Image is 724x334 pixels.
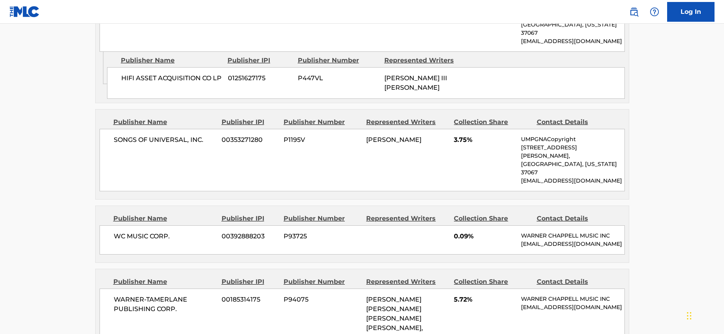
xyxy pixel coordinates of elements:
div: Publisher IPI [228,56,292,65]
span: HIFI ASSET ACQUISITION CO LP [121,74,222,83]
p: [EMAIL_ADDRESS][DOMAIN_NAME] [521,37,624,45]
div: Contact Details [537,214,613,223]
p: [GEOGRAPHIC_DATA], [US_STATE] 37067 [521,21,624,37]
span: 00392888203 [222,232,278,241]
div: Collection Share [454,117,530,127]
div: Publisher Name [113,117,216,127]
div: Collection Share [454,214,530,223]
div: Contact Details [537,117,613,127]
p: [GEOGRAPHIC_DATA], [US_STATE] 37067 [521,160,624,177]
span: P94075 [284,295,360,304]
span: 00353271280 [222,135,278,145]
p: [EMAIL_ADDRESS][DOMAIN_NAME] [521,303,624,311]
p: UMPGNACopyright [521,135,624,143]
div: Publisher Number [284,277,360,287]
div: Represented Writers [366,277,448,287]
span: 01251627175 [228,74,292,83]
span: WARNER-TAMERLANE PUBLISHING CORP. [114,295,216,314]
p: [STREET_ADDRESS][PERSON_NAME], [521,143,624,160]
span: [PERSON_NAME] III [PERSON_NAME] [384,74,447,91]
div: Publisher Name [121,56,222,65]
p: WARNER CHAPPELL MUSIC INC [521,232,624,240]
span: P1195V [284,135,360,145]
span: 00185314175 [222,295,278,304]
div: Collection Share [454,277,530,287]
span: P93725 [284,232,360,241]
div: Publisher Name [113,214,216,223]
div: Publisher IPI [222,214,278,223]
div: Represented Writers [384,56,465,65]
div: Contact Details [537,277,613,287]
img: help [650,7,659,17]
img: search [629,7,639,17]
div: Publisher Number [284,214,360,223]
div: Represented Writers [366,117,448,127]
span: SONGS OF UNIVERSAL, INC. [114,135,216,145]
p: [EMAIL_ADDRESS][DOMAIN_NAME] [521,240,624,248]
span: 3.75% [454,135,515,145]
p: [EMAIL_ADDRESS][DOMAIN_NAME] [521,177,624,185]
div: Drag [687,304,692,328]
span: 0.09% [454,232,515,241]
div: Publisher Number [284,117,360,127]
div: Help [647,4,662,20]
div: Publisher Number [298,56,378,65]
a: Log In [667,2,715,22]
iframe: Chat Widget [685,296,724,334]
span: P447VL [298,74,378,83]
a: Public Search [626,4,642,20]
div: Publisher IPI [222,117,278,127]
span: [PERSON_NAME] [366,136,421,143]
p: WARNER CHAPPELL MUSIC INC [521,295,624,303]
span: 5.72% [454,295,515,304]
span: WC MUSIC CORP. [114,232,216,241]
img: MLC Logo [9,6,40,17]
div: Publisher IPI [222,277,278,287]
div: Publisher Name [113,277,216,287]
div: Represented Writers [366,214,448,223]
